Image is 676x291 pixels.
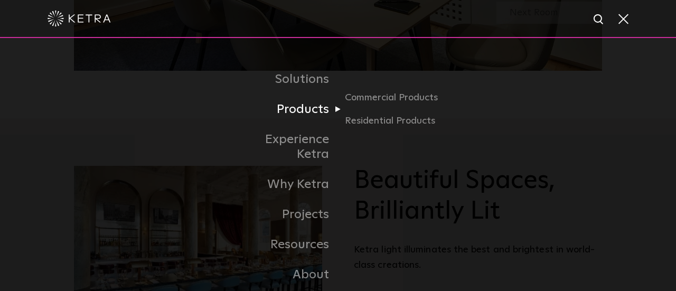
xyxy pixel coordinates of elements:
a: About [230,260,338,290]
a: Resources [230,230,338,260]
img: ketra-logo-2019-white [48,11,111,26]
a: Solutions [230,64,338,95]
a: Residential Products [345,114,446,129]
a: Why Ketra [230,170,338,200]
a: Commercial Products [345,90,446,114]
a: Projects [230,200,338,230]
a: Experience Ketra [230,125,338,170]
img: search icon [593,13,606,26]
a: Products [230,95,338,125]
